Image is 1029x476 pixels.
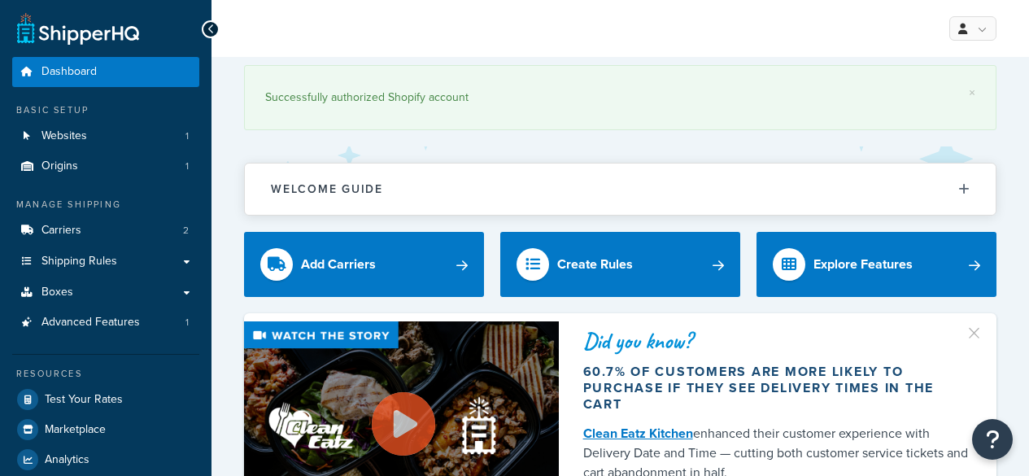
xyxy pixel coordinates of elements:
a: Add Carriers [244,232,484,297]
a: × [969,86,975,99]
a: Test Your Rates [12,385,199,414]
div: Create Rules [557,253,633,276]
div: Resources [12,367,199,381]
a: Marketplace [12,415,199,444]
button: Welcome Guide [245,164,996,215]
span: Boxes [41,286,73,299]
a: Create Rules [500,232,740,297]
a: Websites1 [12,121,199,151]
a: Explore Features [756,232,996,297]
div: Basic Setup [12,103,199,117]
span: Analytics [45,453,89,467]
span: Dashboard [41,65,97,79]
span: Marketplace [45,423,106,437]
a: Dashboard [12,57,199,87]
li: Websites [12,121,199,151]
div: 60.7% of customers are more likely to purchase if they see delivery times in the cart [583,364,972,413]
button: Open Resource Center [972,419,1013,460]
a: Origins1 [12,151,199,181]
a: Carriers2 [12,216,199,246]
span: Advanced Features [41,316,140,330]
li: Carriers [12,216,199,246]
a: Boxes [12,277,199,308]
span: Test Your Rates [45,393,123,407]
div: Successfully authorized Shopify account [265,86,975,109]
span: 1 [185,129,189,143]
span: Carriers [41,224,81,238]
div: Add Carriers [301,253,376,276]
a: Clean Eatz Kitchen [583,424,693,443]
span: Origins [41,159,78,173]
span: Websites [41,129,87,143]
a: Shipping Rules [12,247,199,277]
div: Manage Shipping [12,198,199,212]
div: Explore Features [813,253,913,276]
li: Advanced Features [12,308,199,338]
a: Advanced Features1 [12,308,199,338]
h2: Welcome Guide [271,183,383,195]
a: Analytics [12,445,199,474]
span: 2 [183,224,189,238]
span: 1 [185,316,189,330]
span: Shipping Rules [41,255,117,269]
span: 1 [185,159,189,173]
li: Origins [12,151,199,181]
div: Did you know? [583,330,972,352]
